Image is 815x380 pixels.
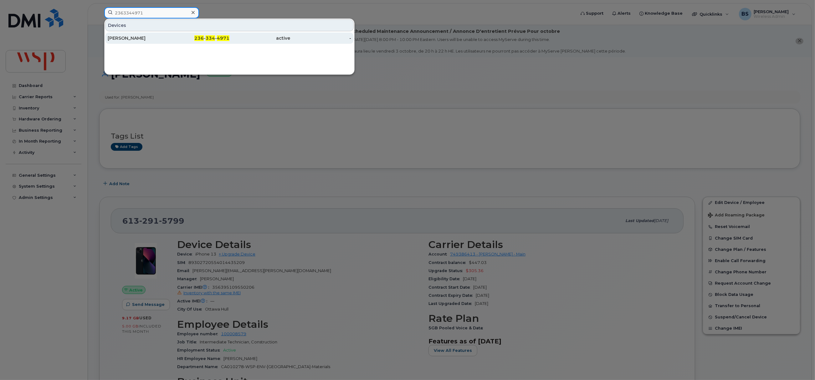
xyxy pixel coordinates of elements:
div: - - [169,35,230,41]
div: active [229,35,290,41]
div: - [290,35,351,41]
div: Devices [105,19,354,31]
a: [PERSON_NAME]236-334-4971active- [105,33,354,44]
span: 236 [194,35,204,41]
span: 4971 [217,35,229,41]
span: 334 [206,35,215,41]
div: [PERSON_NAME] [108,35,169,41]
